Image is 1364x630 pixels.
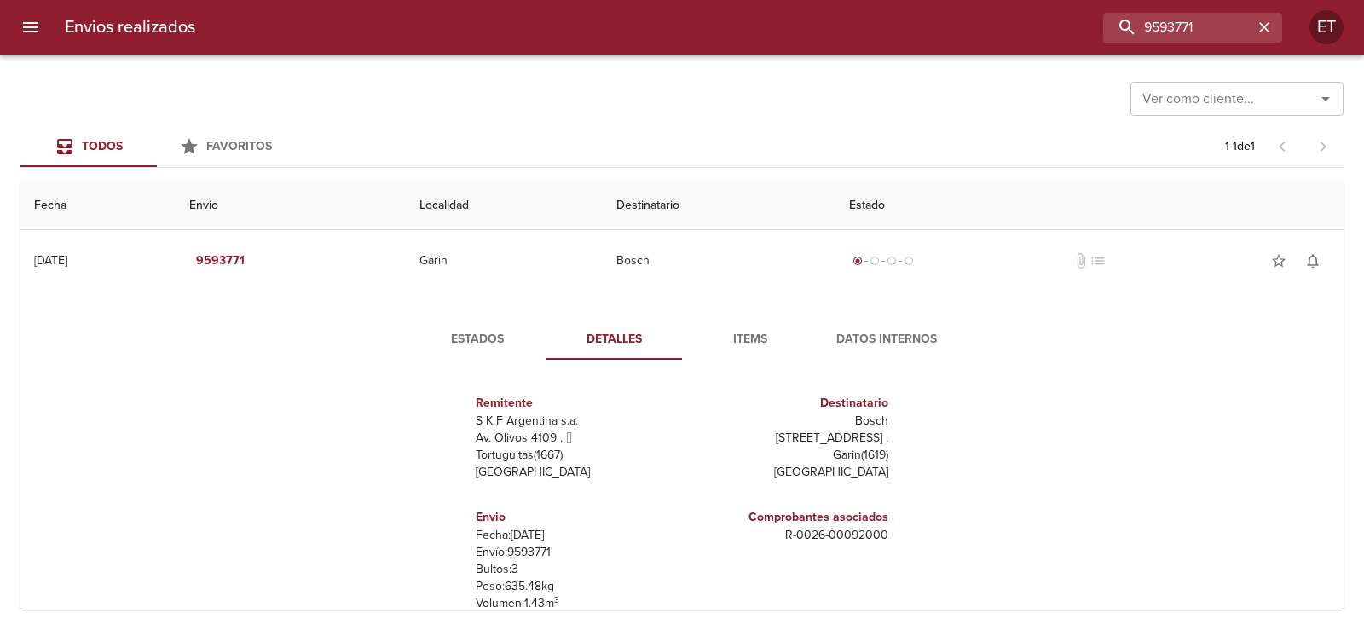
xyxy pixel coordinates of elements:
[20,182,176,230] th: Fecha
[476,578,675,595] p: Peso: 635.48 kg
[887,256,897,266] span: radio_button_unchecked
[1309,10,1344,44] div: Abrir información de usuario
[689,508,888,527] h6: Comprobantes asociados
[476,394,675,413] h6: Remitente
[1103,13,1253,43] input: buscar
[603,182,835,230] th: Destinatario
[10,7,51,48] button: menu
[554,594,559,605] sup: 3
[476,527,675,544] p: Fecha: [DATE]
[406,230,603,292] td: Garin
[176,182,406,230] th: Envio
[689,413,888,430] p: Bosch
[829,329,945,350] span: Datos Internos
[419,329,535,350] span: Estados
[476,447,675,464] p: Tortuguitas ( 1667 )
[689,447,888,464] p: Garin ( 1619 )
[556,329,672,350] span: Detalles
[852,256,863,266] span: radio_button_checked
[1270,252,1287,269] span: star_border
[1309,10,1344,44] div: ET
[689,430,888,447] p: [STREET_ADDRESS] ,
[1314,87,1338,111] button: Abrir
[1225,138,1255,155] p: 1 - 1 de 1
[20,126,293,167] div: Tabs Envios
[689,394,888,413] h6: Destinatario
[409,319,955,360] div: Tabs detalle de guia
[189,246,251,277] button: 9593771
[65,14,195,41] h6: Envios realizados
[835,182,1344,230] th: Estado
[476,430,675,447] p: Av. Olivos 4109 ,  
[1296,244,1330,278] button: Activar notificaciones
[689,527,888,544] p: R - 0026 - 00092000
[1262,244,1296,278] button: Agregar a favoritos
[476,464,675,481] p: [GEOGRAPHIC_DATA]
[476,544,675,561] p: Envío: 9593771
[849,252,917,269] div: Generado
[1262,137,1303,154] span: Pagina anterior
[82,139,123,153] span: Todos
[1072,252,1089,269] span: No tiene documentos adjuntos
[476,561,675,578] p: Bultos: 3
[1304,252,1321,269] span: notifications_none
[1089,252,1107,269] span: No tiene pedido asociado
[904,256,914,266] span: radio_button_unchecked
[476,508,675,527] h6: Envio
[603,230,835,292] td: Bosch
[692,329,808,350] span: Items
[34,253,67,268] div: [DATE]
[476,595,675,612] p: Volumen: 1.43 m
[476,413,675,430] p: S K F Argentina s.a.
[196,251,245,272] em: 9593771
[406,182,603,230] th: Localidad
[689,464,888,481] p: [GEOGRAPHIC_DATA]
[206,139,272,153] span: Favoritos
[1303,126,1344,167] span: Pagina siguiente
[870,256,880,266] span: radio_button_unchecked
